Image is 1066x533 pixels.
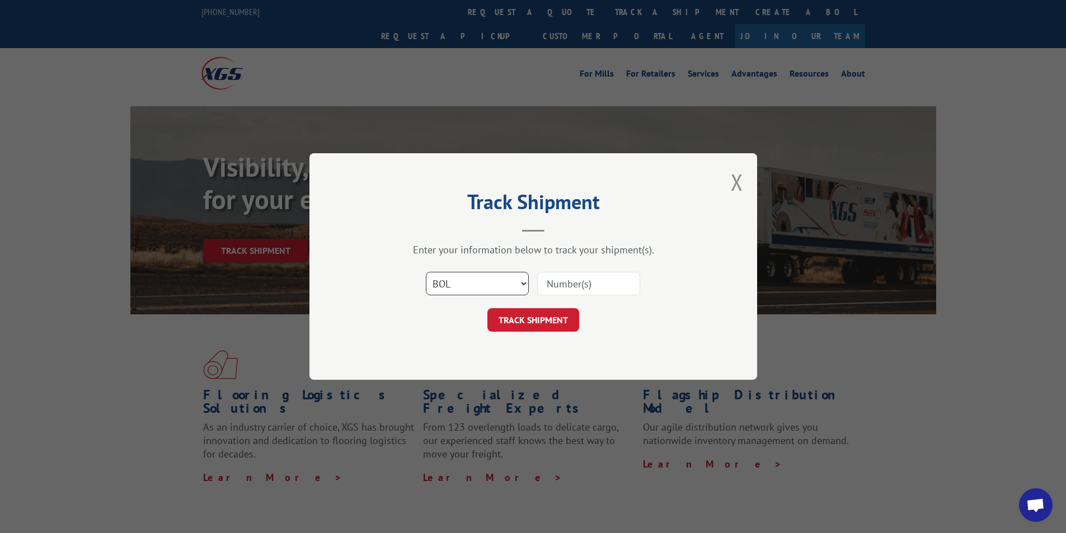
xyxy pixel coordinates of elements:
input: Number(s) [537,272,640,295]
div: Open chat [1019,488,1053,522]
button: Close modal [731,167,743,197]
div: Enter your information below to track your shipment(s). [365,243,701,256]
h2: Track Shipment [365,194,701,215]
button: TRACK SHIPMENT [487,308,579,332]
